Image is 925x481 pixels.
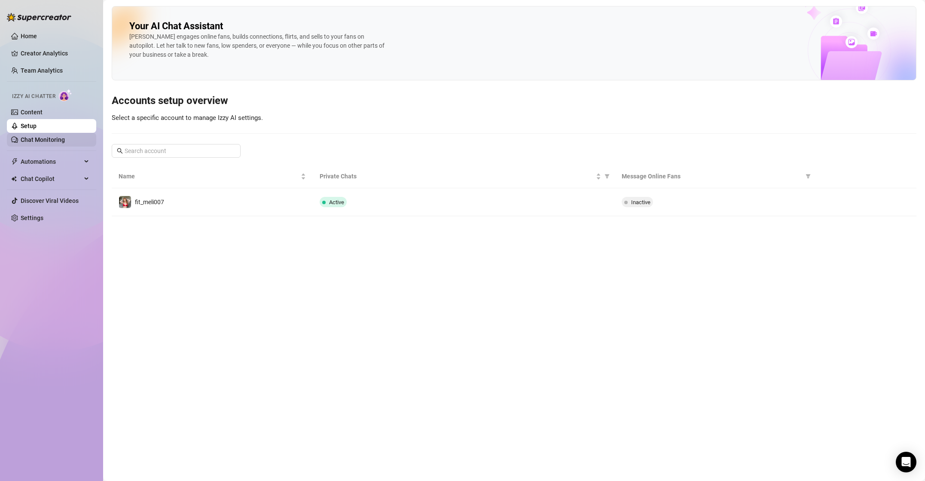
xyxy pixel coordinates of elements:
[129,20,223,32] h2: Your AI Chat Assistant
[804,170,812,183] span: filter
[631,199,650,205] span: Inactive
[11,158,18,165] span: thunderbolt
[112,94,916,108] h3: Accounts setup overview
[11,176,17,182] img: Chat Copilot
[135,199,164,205] span: fit_meli007
[112,114,263,122] span: Select a specific account to manage Izzy AI settings.
[21,109,43,116] a: Content
[59,89,72,101] img: AI Chatter
[125,146,229,156] input: Search account
[21,33,37,40] a: Home
[129,32,387,59] div: [PERSON_NAME] engages online fans, builds connections, flirts, and sells to your fans on autopilo...
[112,165,313,188] th: Name
[603,170,611,183] span: filter
[896,452,916,472] div: Open Intercom Messenger
[117,148,123,154] span: search
[21,214,43,221] a: Settings
[12,92,55,101] span: Izzy AI Chatter
[806,174,811,179] span: filter
[320,172,594,181] span: Private Chats
[119,172,299,181] span: Name
[21,123,37,129] a: Setup
[21,136,65,143] a: Chat Monitoring
[329,199,344,205] span: Active
[21,46,89,60] a: Creator Analytics
[119,196,131,208] img: fit_meli007
[622,172,802,181] span: Message Online Fans
[313,165,614,188] th: Private Chats
[21,172,82,186] span: Chat Copilot
[604,174,610,179] span: filter
[7,13,71,21] img: logo-BBDzfeDw.svg
[21,197,79,204] a: Discover Viral Videos
[21,67,63,74] a: Team Analytics
[21,155,82,169] span: Automations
